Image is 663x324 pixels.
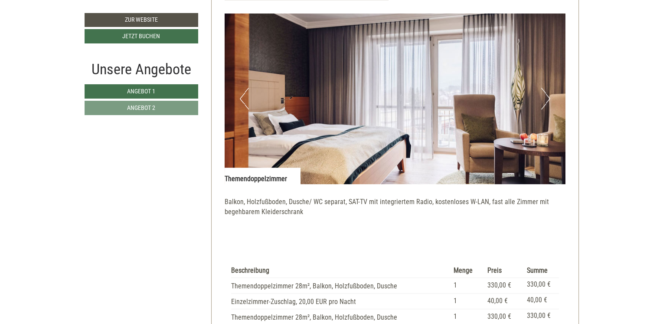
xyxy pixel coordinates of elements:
td: 330,00 € [523,278,558,294]
div: Unsere Angebote [85,59,198,80]
img: image [225,13,565,184]
td: 1 [450,278,483,294]
span: Angebot 1 [127,88,155,95]
div: Themendoppelzimmer [225,168,300,184]
th: Preis [483,264,523,278]
button: Previous [240,88,249,109]
th: Menge [450,264,483,278]
span: 40,00 € [487,297,507,305]
th: Summe [523,264,558,278]
td: 1 [450,293,483,309]
td: Themendoppelzimmer 28m², Balkon, Holzfußboden, Dusche [231,278,450,294]
span: Angebot 2 [127,104,155,111]
p: Balkon, Holzfußboden, Dusche/ WC separat, SAT-TV mit integriertem Radio, kostenloses W-LAN, fast ... [225,197,565,227]
td: Einzelzimmer-Zuschlag, 20,00 EUR pro Nacht [231,293,450,309]
a: Jetzt buchen [85,29,198,43]
th: Beschreibung [231,264,450,278]
span: 330,00 € [487,281,511,289]
td: 40,00 € [523,293,558,309]
a: Zur Website [85,13,198,27]
button: Next [541,88,550,109]
span: 330,00 € [487,312,511,321]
